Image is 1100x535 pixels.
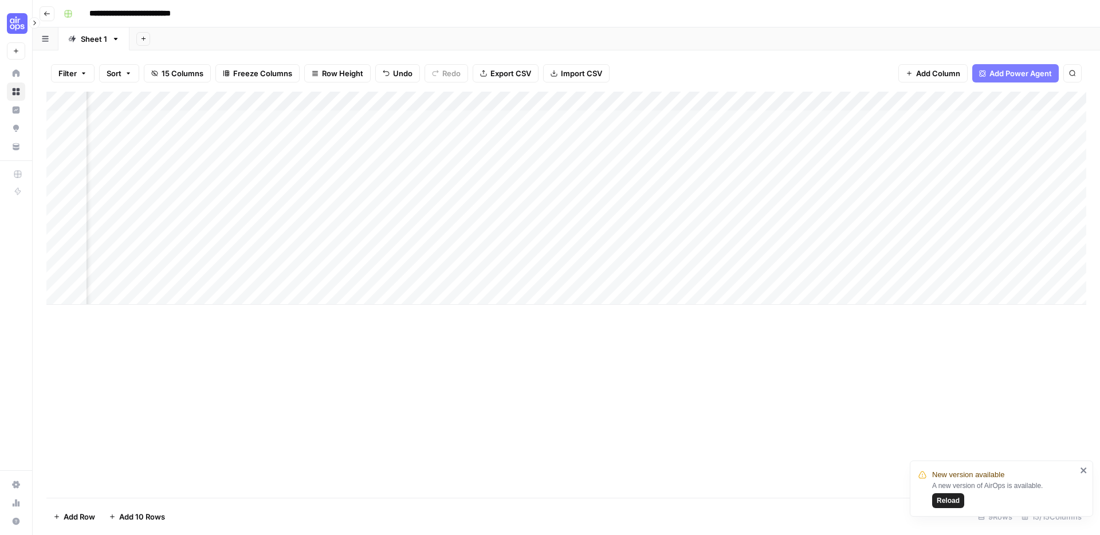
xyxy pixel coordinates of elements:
[473,64,539,82] button: Export CSV
[304,64,371,82] button: Row Height
[58,27,129,50] a: Sheet 1
[215,64,300,82] button: Freeze Columns
[932,493,964,508] button: Reload
[233,68,292,79] span: Freeze Columns
[7,137,25,156] a: Your Data
[7,101,25,119] a: Insights
[58,68,77,79] span: Filter
[375,64,420,82] button: Undo
[7,475,25,494] a: Settings
[7,494,25,512] a: Usage
[442,68,461,79] span: Redo
[932,481,1077,508] div: A new version of AirOps is available.
[99,64,139,82] button: Sort
[1080,466,1088,475] button: close
[144,64,211,82] button: 15 Columns
[162,68,203,79] span: 15 Columns
[937,495,960,506] span: Reload
[51,64,95,82] button: Filter
[543,64,610,82] button: Import CSV
[490,68,531,79] span: Export CSV
[81,33,107,45] div: Sheet 1
[425,64,468,82] button: Redo
[46,508,102,526] button: Add Row
[393,68,412,79] span: Undo
[64,511,95,522] span: Add Row
[972,64,1059,82] button: Add Power Agent
[989,68,1052,79] span: Add Power Agent
[7,119,25,137] a: Opportunities
[119,511,165,522] span: Add 10 Rows
[973,508,1017,526] div: 9 Rows
[322,68,363,79] span: Row Height
[898,64,968,82] button: Add Column
[932,469,1004,481] span: New version available
[916,68,960,79] span: Add Column
[7,64,25,82] a: Home
[7,512,25,530] button: Help + Support
[7,82,25,101] a: Browse
[102,508,172,526] button: Add 10 Rows
[561,68,602,79] span: Import CSV
[7,13,27,34] img: AirOps U Cohort 1 Logo
[1017,508,1086,526] div: 15/15 Columns
[7,9,25,38] button: Workspace: AirOps U Cohort 1
[107,68,121,79] span: Sort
